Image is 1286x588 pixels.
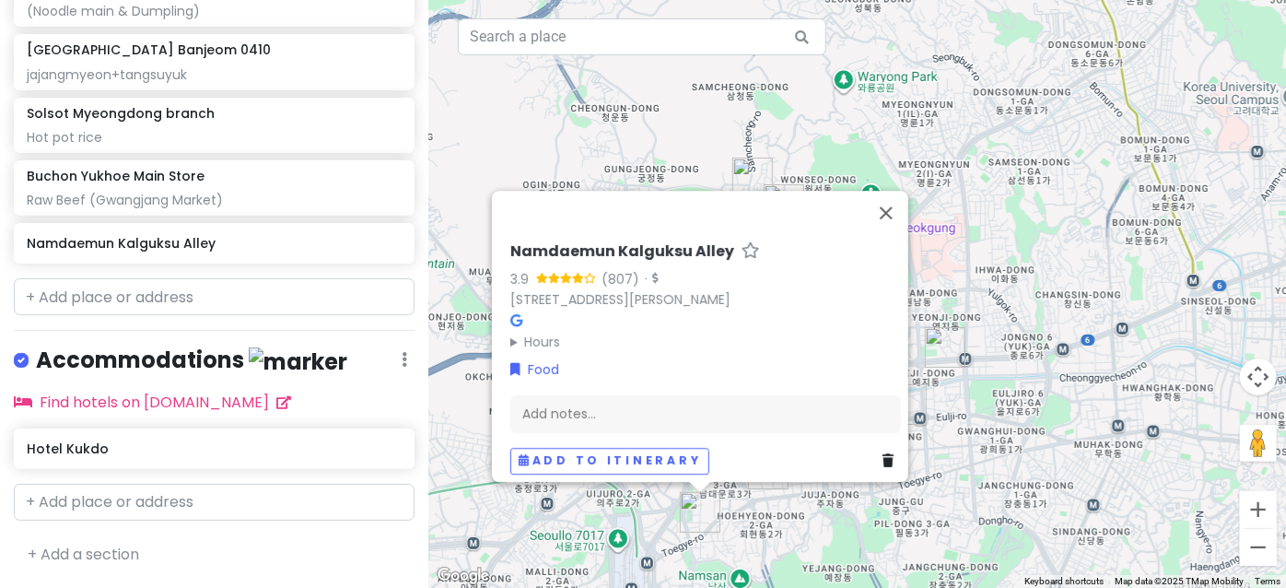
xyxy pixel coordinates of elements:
[1240,491,1277,528] button: Zoom in
[28,544,139,565] a: + Add a section
[672,485,728,540] div: Namdaemun Kalguksu Alley
[883,452,901,472] a: Delete place
[1255,576,1280,586] a: Terms (opens in new tab)
[510,269,536,289] div: 3.9
[458,18,826,55] input: Search a place
[27,192,402,208] div: Raw Beef (Gwangjang Market)
[1240,425,1277,462] button: Drag Pegman onto the map to open Street View
[864,191,908,235] button: Close
[433,564,494,588] a: Open this area in Google Maps (opens a new window)
[639,271,658,289] div: ·
[510,448,709,475] button: Add to itinerary
[742,242,760,262] a: Star place
[756,177,812,232] div: Osulloc Tea House Bukchon
[1024,575,1104,588] button: Keyboard shortcuts
[27,235,402,252] h6: Namdaemun Kalguksu Alley
[510,395,901,434] div: Add notes...
[433,564,494,588] img: Google
[918,320,973,375] div: Buchon Yukhoe Main Store
[36,346,347,376] h4: Accommodations
[602,269,639,289] div: (807)
[14,392,291,413] a: Find hotels on [DOMAIN_NAME]
[27,3,402,19] div: (Noodle main & Dumpling)
[27,66,402,83] div: jajangmyeon+tangsuyuk
[27,129,402,146] div: Hot pot rice
[879,377,934,432] div: Hotel Kukdo
[510,290,731,309] a: [STREET_ADDRESS][PERSON_NAME]
[510,359,559,380] a: Food
[510,314,522,327] i: Google Maps
[510,242,734,262] h6: Namdaemun Kalguksu Alley
[1115,576,1244,586] span: Map data ©2025 TMap Mobility
[27,41,271,58] h6: [GEOGRAPHIC_DATA] Banjeom 0410
[14,484,415,521] input: + Add place or address
[14,278,415,315] input: + Add place or address
[27,168,205,184] h6: Buchon Yukhoe Main Store
[1240,529,1277,566] button: Zoom out
[510,332,901,352] summary: Hours
[249,347,347,376] img: marker
[725,150,780,206] div: Samcheong Bingsu
[27,105,215,122] h6: Solsot Myeongdong branch
[1240,359,1277,395] button: Map camera controls
[27,441,402,457] h6: Hotel Kukdo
